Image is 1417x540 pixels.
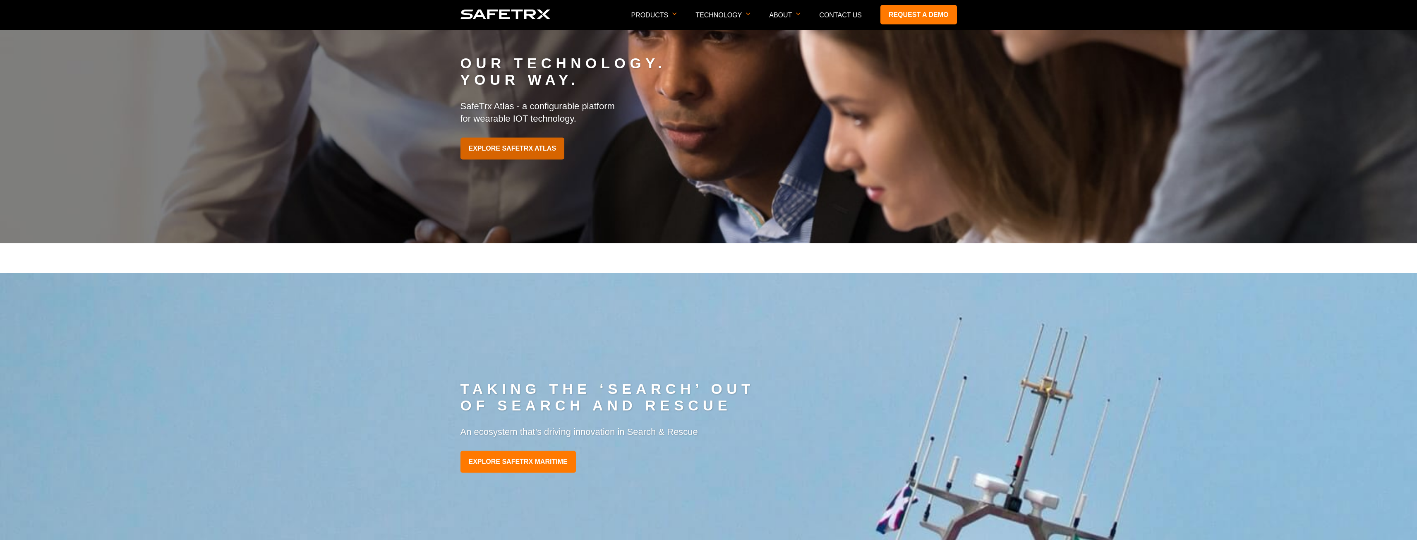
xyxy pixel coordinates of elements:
[460,381,957,414] h2: Taking the ‘search’ out of search and rescue
[2,176,7,181] input: I agree to allow 8 West Consulting to store and process my personal data.*
[10,99,44,105] span: Discover More
[880,5,957,24] a: Request a demo
[2,98,7,104] input: Discover More
[10,175,186,181] p: I agree to allow 8 West Consulting to store and process my personal data.
[819,12,862,19] a: Contact Us
[460,426,957,439] p: An ecosystem that’s driving innovation in Search & Rescue
[672,12,677,15] img: arrow icon
[796,12,801,15] img: arrow icon
[460,101,957,125] p: SafeTrx Atlas - a configurable platform for wearable IOT technology.
[460,55,957,89] h2: OUR TECHNOLOGY. YOUR WAY.
[695,12,750,29] p: Technology
[460,138,565,160] a: EXPLORE SAFETRX ATLAS
[1376,500,1417,540] iframe: Chat Widget
[10,88,50,94] span: Request a Demo
[769,12,801,29] p: About
[460,451,576,473] a: EXPLORE SAFETRX MARITIME
[460,10,551,19] img: logo SafeTrx
[631,12,677,29] p: Products
[746,12,750,15] img: arrow icon
[1376,500,1417,540] div: Chatwidget
[2,87,7,93] input: Request a Demo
